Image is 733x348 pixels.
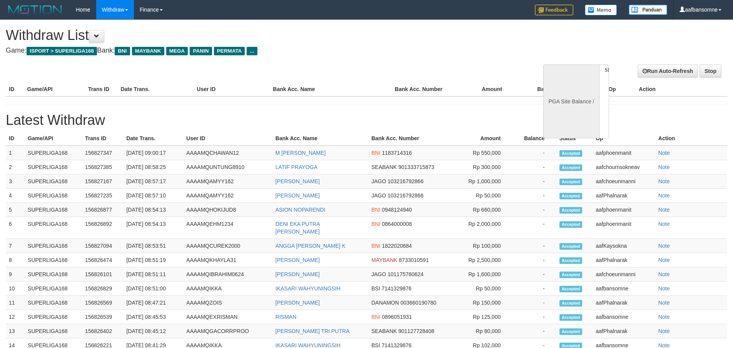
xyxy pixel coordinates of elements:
td: [DATE] 08:54:13 [123,217,183,239]
a: Note [658,207,670,213]
td: Rp 2,500,000 [460,253,512,267]
span: Accepted [559,328,583,335]
a: [PERSON_NAME] TRI PUTRA [276,328,350,334]
td: AAAAMQHOKIJUD8 [183,203,272,217]
span: JAGO [371,271,386,277]
td: 11 [6,296,25,310]
span: Accepted [559,314,583,321]
a: ANGGA [PERSON_NAME] K [276,243,346,249]
th: Bank Acc. Name [272,131,368,146]
td: - [512,160,556,174]
th: Status [556,131,593,146]
span: BNI [371,150,380,156]
span: SEABANK [371,164,397,170]
td: [DATE] 08:53:51 [123,239,183,253]
td: 156826101 [82,267,123,282]
td: Rp 50,000 [460,189,512,203]
td: - [512,282,556,296]
h4: Game: Bank: [6,47,481,55]
a: M [PERSON_NAME] [276,150,326,156]
td: 156826829 [82,282,123,296]
span: Accepted [559,221,583,228]
a: Note [658,243,670,249]
th: Action [655,131,727,146]
span: BNI [371,207,380,213]
a: Note [658,164,670,170]
a: Note [658,150,670,156]
td: 156826474 [82,253,123,267]
td: 156826877 [82,203,123,217]
th: User ID [183,131,272,146]
td: 9 [6,267,25,282]
th: Amount [452,82,513,96]
td: aafphoenmanit [593,203,655,217]
td: aafchournsokneav [593,160,655,174]
td: - [512,189,556,203]
td: 1 [6,146,25,160]
span: 7141329876 [382,285,412,292]
td: AAAAMQUNTUNG8910 [183,160,272,174]
td: aafbansomne [593,282,655,296]
td: - [512,296,556,310]
td: aafPhalnarak [593,253,655,267]
span: Accepted [559,207,583,214]
td: Rp 550,000 [460,146,512,160]
span: Accepted [559,286,583,292]
td: - [512,239,556,253]
span: Accepted [559,243,583,250]
td: aafphoenmanit [593,217,655,239]
td: 10 [6,282,25,296]
td: 4 [6,189,25,203]
span: 0864000008 [382,221,412,227]
td: AAAAMQCUREK2000 [183,239,272,253]
h1: Latest Withdraw [6,113,727,128]
a: Note [658,257,670,263]
td: [DATE] 08:45:12 [123,324,183,338]
td: aafPhalnarak [593,324,655,338]
td: - [512,310,556,324]
a: Note [658,192,670,199]
td: Rp 150,000 [460,296,512,310]
td: 13 [6,324,25,338]
td: 156827235 [82,189,123,203]
th: Balance [512,131,556,146]
td: AAAAMQAMYY162 [183,174,272,189]
td: Rp 2,000,000 [460,217,512,239]
span: ... [247,47,257,55]
th: Action [636,82,727,96]
span: BNI [371,221,380,227]
td: 156826569 [82,296,123,310]
span: PERMATA [214,47,245,55]
a: Run Auto-Refresh [638,65,698,78]
td: aafphoenmanit [593,146,655,160]
a: Note [658,221,670,227]
span: 0896051931 [382,314,412,320]
a: Note [658,300,670,306]
td: [DATE] 08:51:19 [123,253,183,267]
td: - [512,267,556,282]
h1: Withdraw List [6,28,481,43]
td: AAAAMQIBRAHIM0624 [183,267,272,282]
td: AAAAMQCHAWAN12 [183,146,272,160]
td: [DATE] 08:45:53 [123,310,183,324]
a: Note [658,314,670,320]
span: 1183714316 [382,150,412,156]
td: 156827094 [82,239,123,253]
td: [DATE] 08:57:10 [123,189,183,203]
th: Op [593,131,655,146]
a: DENI EKA PUTRA [PERSON_NAME] [276,221,320,235]
td: SUPERLIGA168 [25,189,82,203]
td: Rp 1,600,000 [460,267,512,282]
a: LATIF PRAYOGA [276,164,317,170]
th: Amount [460,131,512,146]
span: 0948124940 [382,207,412,213]
span: PANIN [190,47,212,55]
th: Bank Acc. Number [368,131,460,146]
span: JAGO [371,178,386,184]
td: 3 [6,174,25,189]
th: Game/API [25,131,82,146]
span: Accepted [559,300,583,307]
img: panduan.png [629,5,667,15]
span: Accepted [559,257,583,264]
th: Op [605,82,636,96]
